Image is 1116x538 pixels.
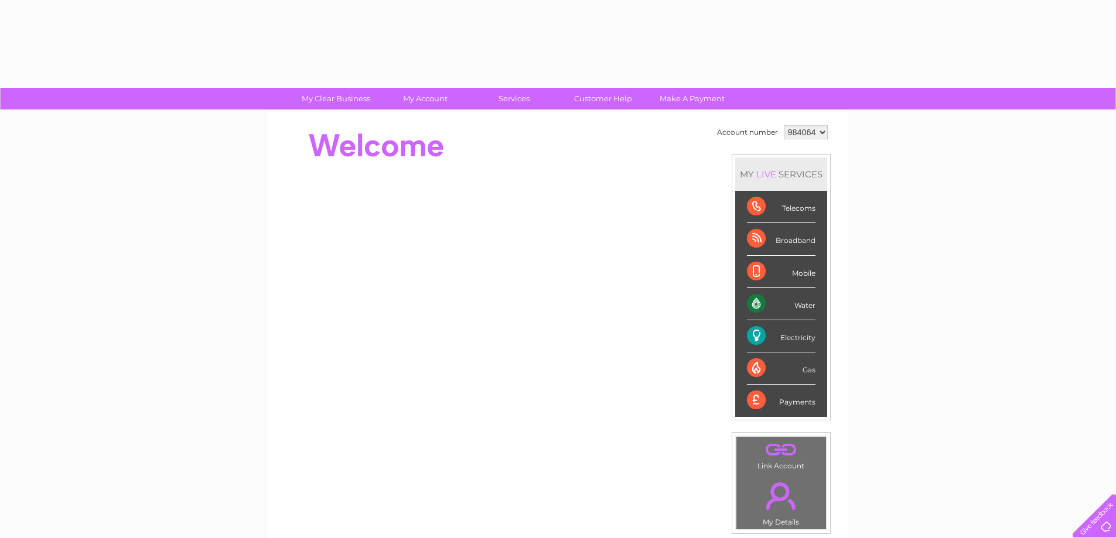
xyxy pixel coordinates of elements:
[736,472,827,530] td: My Details
[747,256,815,288] div: Mobile
[714,122,781,142] td: Account number
[747,385,815,416] div: Payments
[644,88,740,109] a: Make A Payment
[747,320,815,352] div: Electricity
[736,436,827,473] td: Link Account
[747,352,815,385] div: Gas
[735,157,827,191] div: MY SERVICES
[466,88,562,109] a: Services
[739,440,823,460] a: .
[754,169,779,180] div: LIVE
[739,475,823,516] a: .
[555,88,651,109] a: Customer Help
[747,288,815,320] div: Water
[747,223,815,255] div: Broadband
[377,88,473,109] a: My Account
[288,88,384,109] a: My Clear Business
[747,191,815,223] div: Telecoms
